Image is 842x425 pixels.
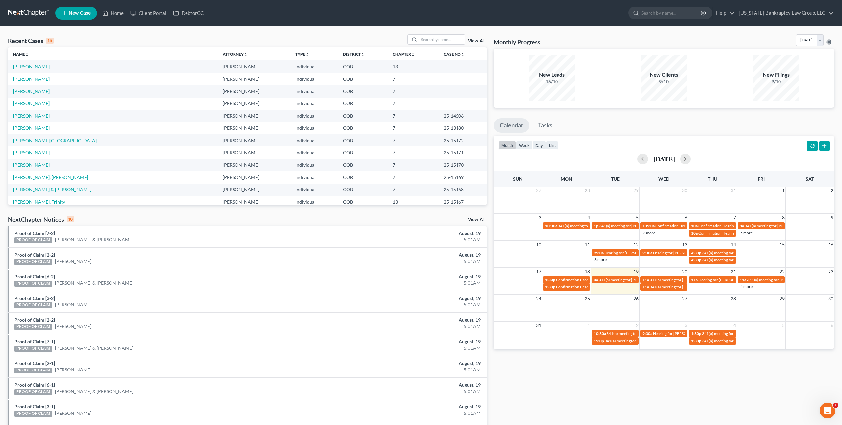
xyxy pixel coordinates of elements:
[387,60,438,73] td: 13
[830,214,834,222] span: 9
[13,125,50,131] a: [PERSON_NAME]
[338,110,387,122] td: COB
[468,39,484,43] a: View All
[13,162,50,168] a: [PERSON_NAME]
[330,360,481,367] div: August, 19
[691,223,698,228] span: 10a
[599,277,662,282] span: 341(a) meeting for [PERSON_NAME]
[494,38,540,46] h3: Monthly Progress
[781,214,785,222] span: 8
[681,295,688,302] span: 27
[330,273,481,280] div: August, 19
[653,250,739,255] span: Hearing for [PERSON_NAME] & [PERSON_NAME]
[8,37,54,45] div: Recent Cases
[55,236,133,243] a: [PERSON_NAME] & [PERSON_NAME]
[535,295,542,302] span: 24
[290,171,338,183] td: Individual
[387,73,438,85] td: 7
[69,11,91,16] span: New Case
[545,223,557,228] span: 10:30a
[217,184,290,196] td: [PERSON_NAME]
[594,250,604,255] span: 9:30a
[387,110,438,122] td: 7
[529,71,575,78] div: New Leads
[633,187,639,194] span: 29
[498,141,516,150] button: month
[14,237,52,243] div: PROOF OF CLAIM
[338,171,387,183] td: COB
[244,53,248,56] i: unfold_more
[14,360,55,366] a: Proof of Claim [2-1]
[438,146,487,159] td: 25-15171
[330,388,481,395] div: 5:01AM
[828,241,834,249] span: 16
[338,73,387,85] td: COB
[338,196,387,208] td: COB
[535,268,542,276] span: 17
[13,76,50,82] a: [PERSON_NAME]
[830,187,834,194] span: 2
[584,241,591,249] span: 11
[607,331,670,336] span: 341(a) meeting for [PERSON_NAME]
[290,110,338,122] td: Individual
[99,7,127,19] a: Home
[330,382,481,388] div: August, 19
[642,331,652,336] span: 9:30a
[330,258,481,265] div: 5:01AM
[738,284,753,289] a: +4 more
[217,60,290,73] td: [PERSON_NAME]
[127,7,170,19] a: Client Portal
[587,322,591,329] span: 1
[305,53,309,56] i: unfold_more
[584,295,591,302] span: 25
[14,411,52,417] div: PROOF OF CLAIM
[14,317,55,323] a: Proof of Claim [2-2]
[295,52,309,56] a: Typeunfold_more
[779,268,785,276] span: 22
[529,78,575,85] div: 16/10
[387,146,438,159] td: 7
[681,241,688,249] span: 13
[730,187,737,194] span: 31
[556,284,631,289] span: Confirmation Hearing for [PERSON_NAME]
[46,38,54,44] div: 15
[387,159,438,171] td: 7
[14,259,52,265] div: PROOF OF CLAIM
[605,338,668,343] span: 341(a) meeting for [PERSON_NAME]
[223,52,248,56] a: Attorneyunfold_more
[338,60,387,73] td: COB
[698,277,750,282] span: Hearing for [PERSON_NAME]
[532,118,558,133] a: Tasks
[217,146,290,159] td: [PERSON_NAME]
[14,274,55,279] a: Proof of Claim [6-2]
[535,241,542,249] span: 10
[14,302,52,308] div: PROOF OF CLAIM
[641,78,687,85] div: 9/10
[592,257,607,262] a: +3 more
[8,215,74,223] div: NextChapter Notices
[684,322,688,329] span: 3
[653,155,675,162] h2: [DATE]
[290,184,338,196] td: Individual
[438,196,487,208] td: 25-15167
[642,284,649,289] span: 11a
[290,134,338,146] td: Individual
[14,295,55,301] a: Proof of Claim [3-2]
[13,138,97,143] a: [PERSON_NAME][GEOGRAPHIC_DATA]
[594,331,606,336] span: 10:30a
[753,78,799,85] div: 9/10
[14,339,55,344] a: Proof of Claim [7-1]
[702,331,765,336] span: 341(a) meeting for [PERSON_NAME]
[545,284,555,289] span: 1:30p
[538,214,542,222] span: 3
[290,73,338,85] td: Individual
[13,52,29,56] a: Nameunfold_more
[338,146,387,159] td: COB
[217,73,290,85] td: [PERSON_NAME]
[438,184,487,196] td: 25-15168
[13,113,50,119] a: [PERSON_NAME]
[387,196,438,208] td: 13
[14,281,52,287] div: PROOF OF CLAIM
[438,171,487,183] td: 25-15169
[691,338,701,343] span: 1:30p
